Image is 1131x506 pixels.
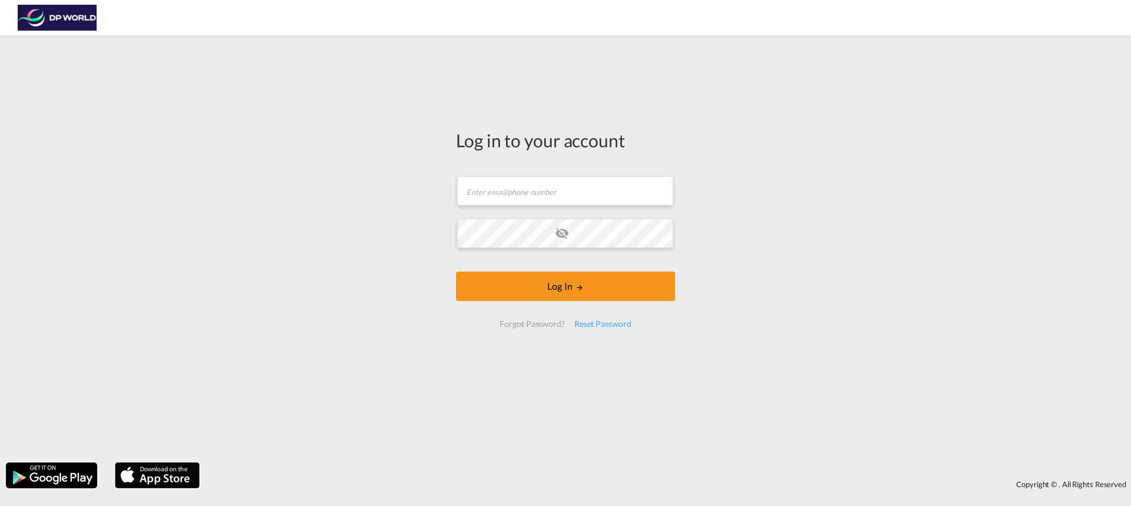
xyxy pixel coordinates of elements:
[456,128,675,153] div: Log in to your account
[456,272,675,301] button: LOGIN
[495,313,569,335] div: Forgot Password?
[570,313,636,335] div: Reset Password
[18,5,97,31] img: c08ca190194411f088ed0f3ba295208c.png
[555,226,569,240] md-icon: icon-eye-off
[114,461,201,490] img: apple.png
[5,461,98,490] img: google.png
[457,176,673,206] input: Enter email/phone number
[206,474,1131,494] div: Copyright © . All Rights Reserved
